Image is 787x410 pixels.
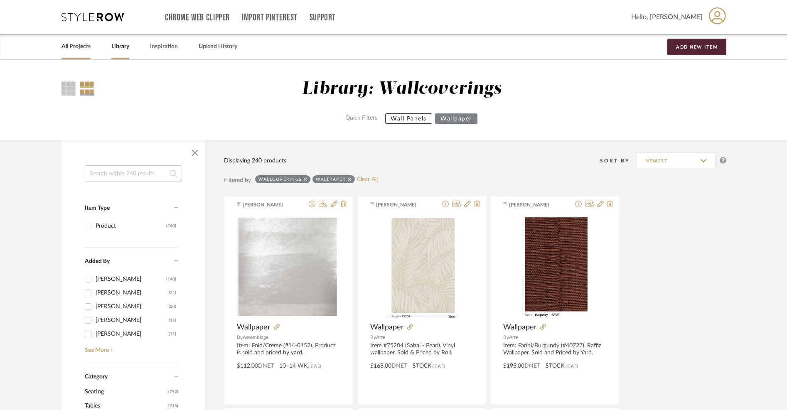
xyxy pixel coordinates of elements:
[237,335,243,340] span: By
[150,41,178,52] a: Inspiration
[96,286,169,300] div: [PERSON_NAME]
[85,205,110,211] span: Item Type
[600,157,637,165] div: Sort By
[96,327,169,341] div: [PERSON_NAME]
[503,342,607,356] div: Item: Farini/Burgundy (#40727). Raffia Wallpaper. Sold and Priced by Yard.
[503,323,537,332] span: Wallpaper
[85,373,108,381] span: Category
[370,323,404,332] span: Wallpaper
[386,214,458,318] img: Wallpaper
[435,113,477,124] button: Wallpaper
[187,145,203,161] button: Close
[243,335,268,340] span: Assemblage
[165,14,230,21] a: Chrome Web Clipper
[391,363,407,369] span: DNET
[376,335,385,340] span: Arte
[503,214,607,318] div: 0
[340,113,382,124] label: Quick Filters
[224,156,286,165] div: Displaying 240 products
[96,300,169,313] div: [PERSON_NAME]
[370,335,376,340] span: By
[357,176,378,183] a: Clear All
[169,286,176,300] div: (21)
[85,258,110,264] span: Added By
[169,300,176,313] div: (20)
[242,14,298,21] a: Import Pinterest
[279,362,307,371] span: 10–14 WK
[258,177,302,182] div: Wallcoverings
[169,327,176,341] div: (11)
[237,323,271,332] span: Wallpaper
[503,335,509,340] span: By
[519,214,591,318] img: Wallpaper
[509,201,561,209] span: [PERSON_NAME]
[83,341,178,354] a: See More +
[302,79,502,100] div: Library: Wallcoverings
[370,363,391,369] span: $168.00
[370,342,474,356] div: Item #75204 (Sabal - Pearl). Vinyl wallpaper. Sold & Priced by Roll.
[631,12,703,22] span: Hello, [PERSON_NAME]
[168,385,178,398] span: (792)
[413,362,431,371] span: STOCK
[237,342,340,356] div: Item: Fold/Creme (#14-0152). Product is sold and priced by yard.
[238,214,339,318] img: Wallpaper
[376,201,428,209] span: [PERSON_NAME]
[258,363,274,369] span: DNET
[310,14,336,21] a: Support
[243,201,295,209] span: [PERSON_NAME]
[169,314,176,327] div: (11)
[199,41,237,52] a: Upload History
[85,385,166,399] span: Seating
[166,273,176,286] div: (140)
[503,363,524,369] span: $195.00
[96,219,166,233] div: Product
[546,362,564,371] span: STOCK
[385,113,432,124] button: Wall Panels
[96,314,169,327] div: [PERSON_NAME]
[85,165,182,182] input: Search within 240 results
[564,363,578,369] span: Lead
[431,363,445,369] span: Lead
[307,363,322,369] span: Lead
[166,219,176,233] div: (240)
[61,41,91,52] a: All Projects
[316,177,346,182] div: Wallpaper
[224,176,251,185] div: Filtered by
[667,39,726,55] button: Add New Item
[524,363,540,369] span: DNET
[96,273,166,286] div: [PERSON_NAME]
[111,41,129,52] a: Library
[237,363,258,369] span: $112.00
[370,214,474,318] div: 0
[509,335,518,340] span: Arte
